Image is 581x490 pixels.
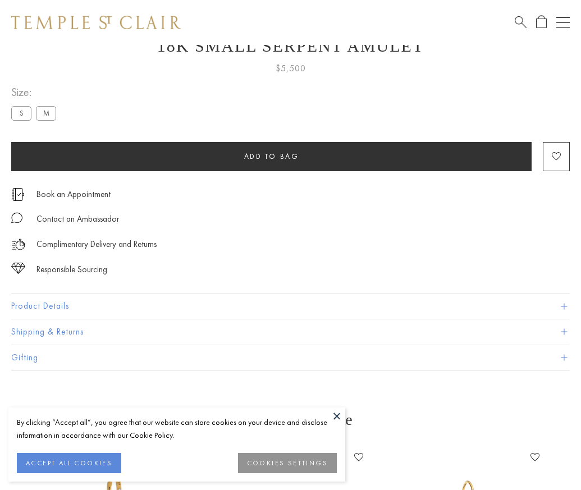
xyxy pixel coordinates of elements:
[11,212,22,223] img: MessageIcon-01_2.svg
[244,152,299,161] span: Add to bag
[36,106,56,120] label: M
[11,294,570,319] button: Product Details
[11,106,31,120] label: S
[17,416,337,442] div: By clicking “Accept all”, you agree that our website can store cookies on your device and disclos...
[11,83,61,102] span: Size:
[276,61,306,76] span: $5,500
[11,345,570,370] button: Gifting
[515,15,527,29] a: Search
[11,319,570,345] button: Shipping & Returns
[11,142,532,171] button: Add to bag
[36,212,119,226] div: Contact an Ambassador
[36,188,111,200] a: Book an Appointment
[36,263,107,277] div: Responsible Sourcing
[556,16,570,29] button: Open navigation
[11,188,25,201] img: icon_appointment.svg
[17,453,121,473] button: ACCEPT ALL COOKIES
[11,16,181,29] img: Temple St. Clair
[238,453,337,473] button: COOKIES SETTINGS
[11,237,25,251] img: icon_delivery.svg
[11,36,570,56] h1: 18K Small Serpent Amulet
[536,15,547,29] a: Open Shopping Bag
[36,237,157,251] p: Complimentary Delivery and Returns
[11,263,25,274] img: icon_sourcing.svg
